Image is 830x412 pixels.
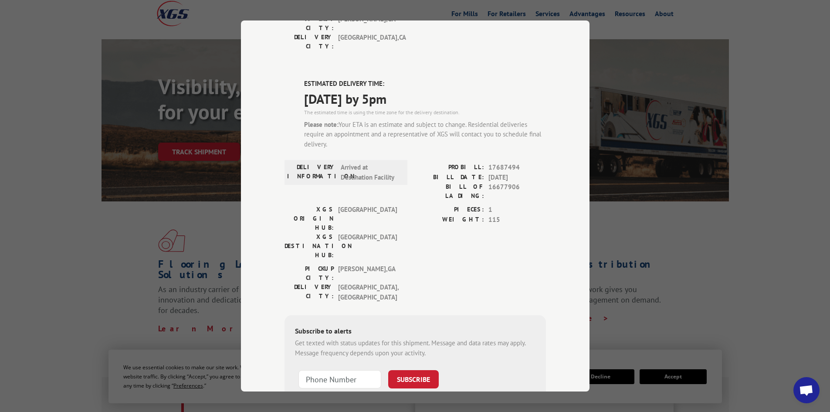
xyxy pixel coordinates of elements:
[285,33,334,51] label: DELIVERY CITY:
[793,377,820,403] div: Open chat
[338,283,397,302] span: [GEOGRAPHIC_DATA] , [GEOGRAPHIC_DATA]
[304,120,546,150] div: Your ETA is an estimate and subject to change. Residential deliveries require an appointment and ...
[488,163,546,173] span: 17687494
[338,14,397,33] span: [PERSON_NAME] , GA
[488,215,546,225] span: 115
[295,326,535,338] div: Subscribe to alerts
[415,215,484,225] label: WEIGHT:
[285,14,334,33] label: PICKUP CITY:
[298,370,381,388] input: Phone Number
[285,264,334,283] label: PICKUP CITY:
[304,120,339,129] strong: Please note:
[338,33,397,51] span: [GEOGRAPHIC_DATA] , CA
[388,370,439,388] button: SUBSCRIBE
[304,79,546,89] label: ESTIMATED DELIVERY TIME:
[304,109,546,116] div: The estimated time is using the time zone for the delivery destination.
[285,232,334,260] label: XGS DESTINATION HUB:
[415,205,484,215] label: PIECES:
[285,205,334,232] label: XGS ORIGIN HUB:
[488,173,546,183] span: [DATE]
[415,173,484,183] label: BILL DATE:
[415,163,484,173] label: PROBILL:
[285,283,334,302] label: DELIVERY CITY:
[304,89,546,109] span: [DATE] by 5pm
[341,163,400,182] span: Arrived at Destination Facility
[295,338,535,358] div: Get texted with status updates for this shipment. Message and data rates may apply. Message frequ...
[338,232,397,260] span: [GEOGRAPHIC_DATA]
[488,182,546,201] span: 16677906
[287,163,336,182] label: DELIVERY INFORMATION:
[415,182,484,201] label: BILL OF LADING:
[338,205,397,232] span: [GEOGRAPHIC_DATA]
[338,264,397,283] span: [PERSON_NAME] , GA
[488,205,546,215] span: 1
